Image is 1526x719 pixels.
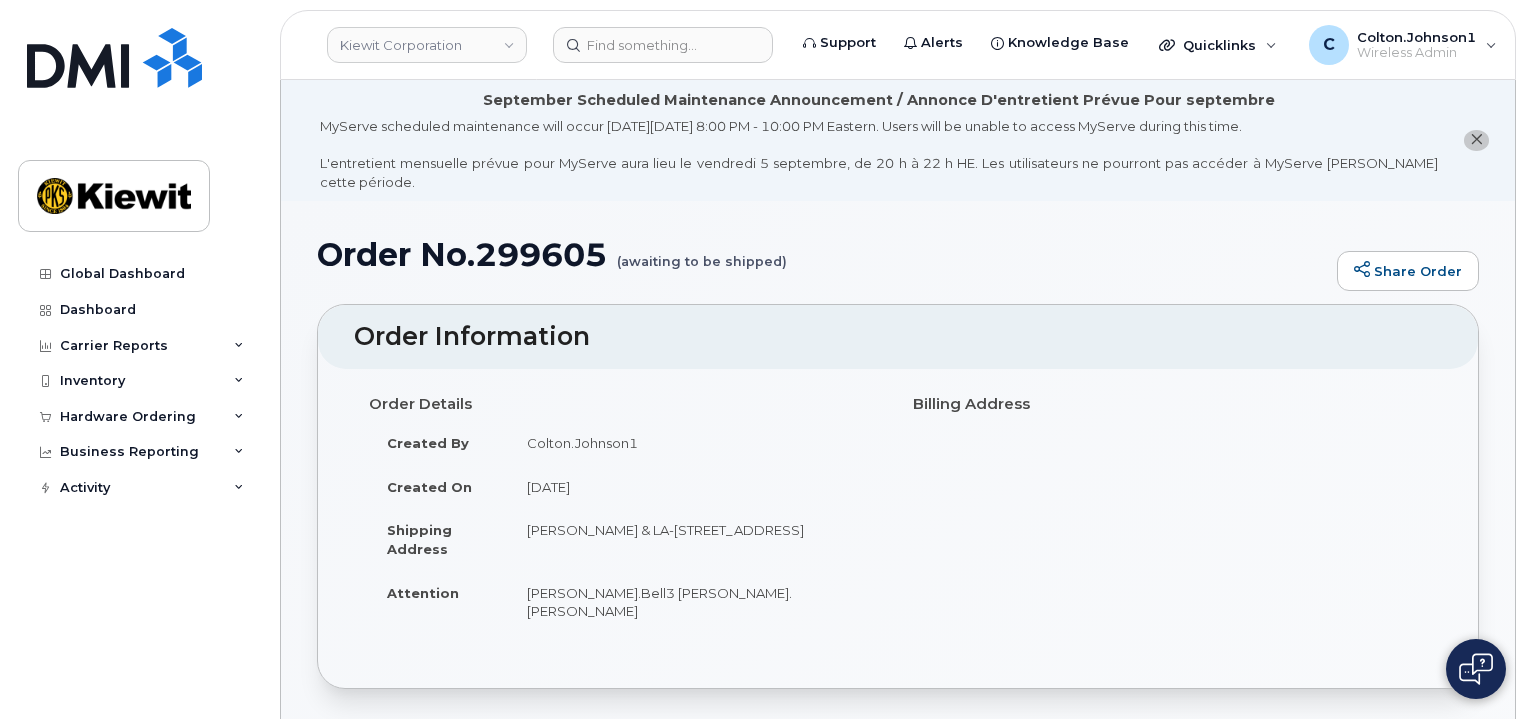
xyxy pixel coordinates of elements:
strong: Created By [387,435,469,451]
td: Colton.Johnson1 [509,421,883,465]
div: MyServe scheduled maintenance will occur [DATE][DATE] 8:00 PM - 10:00 PM Eastern. Users will be u... [320,117,1438,191]
td: [PERSON_NAME] & LA-[STREET_ADDRESS] [509,508,883,570]
h2: Order Information [354,323,1442,351]
td: [PERSON_NAME].Bell3 [PERSON_NAME].[PERSON_NAME] [509,571,883,633]
h4: Billing Address [913,396,1427,413]
a: Share Order [1337,251,1479,291]
img: Open chat [1459,653,1493,685]
button: close notification [1464,130,1489,151]
strong: Created On [387,479,472,495]
h1: Order No.299605 [317,237,1327,272]
td: [DATE] [509,465,883,509]
strong: Shipping Address [387,522,452,557]
h4: Order Details [369,396,883,413]
small: (awaiting to be shipped) [617,237,787,268]
div: September Scheduled Maintenance Announcement / Annonce D'entretient Prévue Pour septembre [483,90,1275,111]
strong: Attention [387,585,459,601]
